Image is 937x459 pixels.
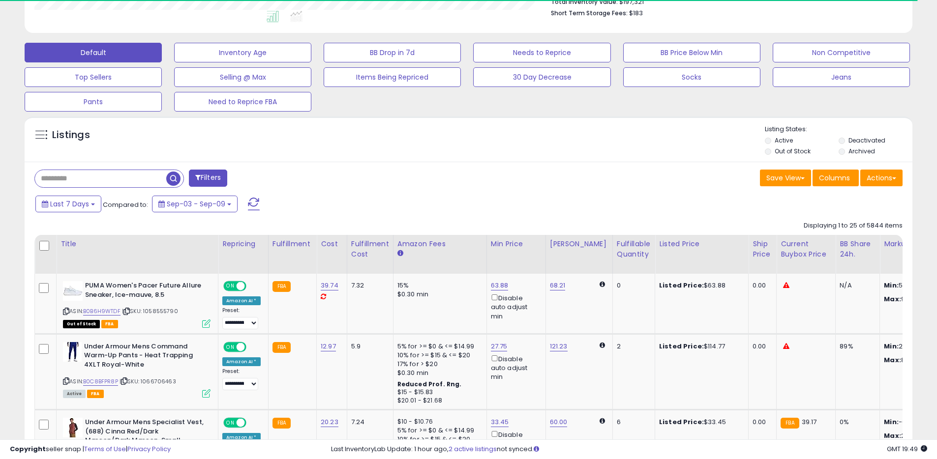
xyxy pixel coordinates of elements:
div: 0% [840,418,872,427]
div: Displaying 1 to 25 of 5844 items [804,221,903,230]
span: ON [224,419,237,427]
div: Fulfillment Cost [351,239,389,259]
b: PUMA Women's Pacer Future Allure Sneaker, Ice-mauve, 8.5 [85,281,205,302]
a: B0B6H9WTDF [83,307,121,316]
button: Items Being Repriced [324,67,461,87]
b: Listed Price: [659,417,704,427]
strong: Min: [884,417,899,427]
span: | SKU: 1058555790 [122,307,178,315]
div: Last InventoryLab Update: 1 hour ago, not synced. [331,445,927,454]
label: Active [775,136,793,144]
button: Last 7 Days [35,196,101,212]
button: Inventory Age [174,43,311,62]
div: Disable auto adjust min [491,292,538,321]
span: ON [224,282,237,290]
div: seller snap | | [10,445,171,454]
span: FBA [101,320,118,328]
a: 2 active listings [449,444,497,454]
button: Filters [189,170,227,187]
span: All listings that are currently out of stock and unavailable for purchase on Amazon [63,320,100,328]
small: FBA [272,342,291,353]
button: Non Competitive [773,43,910,62]
button: 30 Day Decrease [473,67,610,87]
div: $63.88 [659,281,741,290]
div: 17% for > $20 [397,360,479,369]
small: FBA [781,418,799,429]
span: 39.17 [802,417,817,427]
div: Fulfillment [272,239,312,249]
a: 121.23 [550,342,568,351]
span: ON [224,343,237,351]
div: Fulfillable Quantity [617,239,651,259]
div: 6 [617,418,647,427]
strong: Min: [884,342,899,351]
div: Disable auto adjust min [491,353,538,382]
span: All listings currently available for purchase on Amazon [63,390,86,398]
div: 10% for >= $15 & <= $20 [397,351,479,360]
a: 27.75 [491,342,508,351]
small: FBA [272,281,291,292]
div: 0 [617,281,647,290]
div: 5.9 [351,342,386,351]
div: 0.00 [753,342,769,351]
img: 31P5-p9+ifL._SL40_.jpg [63,281,83,301]
div: Amazon AI * [222,296,261,305]
div: Disable auto adjust min [491,429,538,458]
div: ASIN: [63,281,211,327]
span: FBA [87,390,104,398]
span: 2025-09-17 19:49 GMT [887,444,927,454]
button: BB Price Below Min [623,43,760,62]
div: $0.30 min [397,290,479,299]
button: Jeans [773,67,910,87]
small: Amazon Fees. [397,249,403,258]
button: Default [25,43,162,62]
span: OFF [245,419,261,427]
div: $15 - $15.83 [397,388,479,397]
div: $33.45 [659,418,741,427]
b: Reduced Prof. Rng. [397,380,462,388]
button: Top Sellers [25,67,162,87]
div: ASIN: [63,342,211,397]
button: Columns [813,170,859,186]
div: BB Share 24h. [840,239,876,259]
div: $0.30 min [397,369,479,377]
strong: Min: [884,281,899,290]
a: 33.45 [491,417,509,427]
strong: Max: [884,355,901,365]
span: Last 7 Days [50,199,89,209]
div: 5% for >= $0 & <= $14.99 [397,342,479,351]
b: Under Armour Mens Command Warm-Up Pants - Heat Trapping 4XLT Royal-White [84,342,204,372]
div: 89% [840,342,872,351]
a: 20.23 [321,417,338,427]
div: 0.00 [753,281,769,290]
div: 7.24 [351,418,386,427]
div: Repricing [222,239,264,249]
button: Needs to Reprice [473,43,610,62]
button: Sep-03 - Sep-09 [152,196,238,212]
div: Cost [321,239,343,249]
p: Listing States: [765,125,912,134]
button: Pants [25,92,162,112]
div: Amazon AI * [222,357,261,366]
small: FBA [272,418,291,429]
a: 63.88 [491,281,509,290]
span: Compared to: [103,200,148,209]
a: Terms of Use [84,444,126,454]
button: Actions [860,170,903,186]
span: $183 [629,8,643,18]
div: [PERSON_NAME] [550,239,608,249]
a: Privacy Policy [127,444,171,454]
b: Listed Price: [659,281,704,290]
label: Archived [848,147,875,155]
img: 31e78nzXLUL._SL40_.jpg [63,342,82,362]
label: Deactivated [848,136,885,144]
span: OFF [245,282,261,290]
img: 41G++TmJ+XL._SL40_.jpg [63,418,83,437]
span: Sep-03 - Sep-09 [167,199,225,209]
span: OFF [245,343,261,351]
button: Socks [623,67,760,87]
b: Short Term Storage Fees: [551,9,628,17]
div: Amazon Fees [397,239,483,249]
a: B0C8BFPR8P [83,377,118,386]
div: Preset: [222,368,261,390]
